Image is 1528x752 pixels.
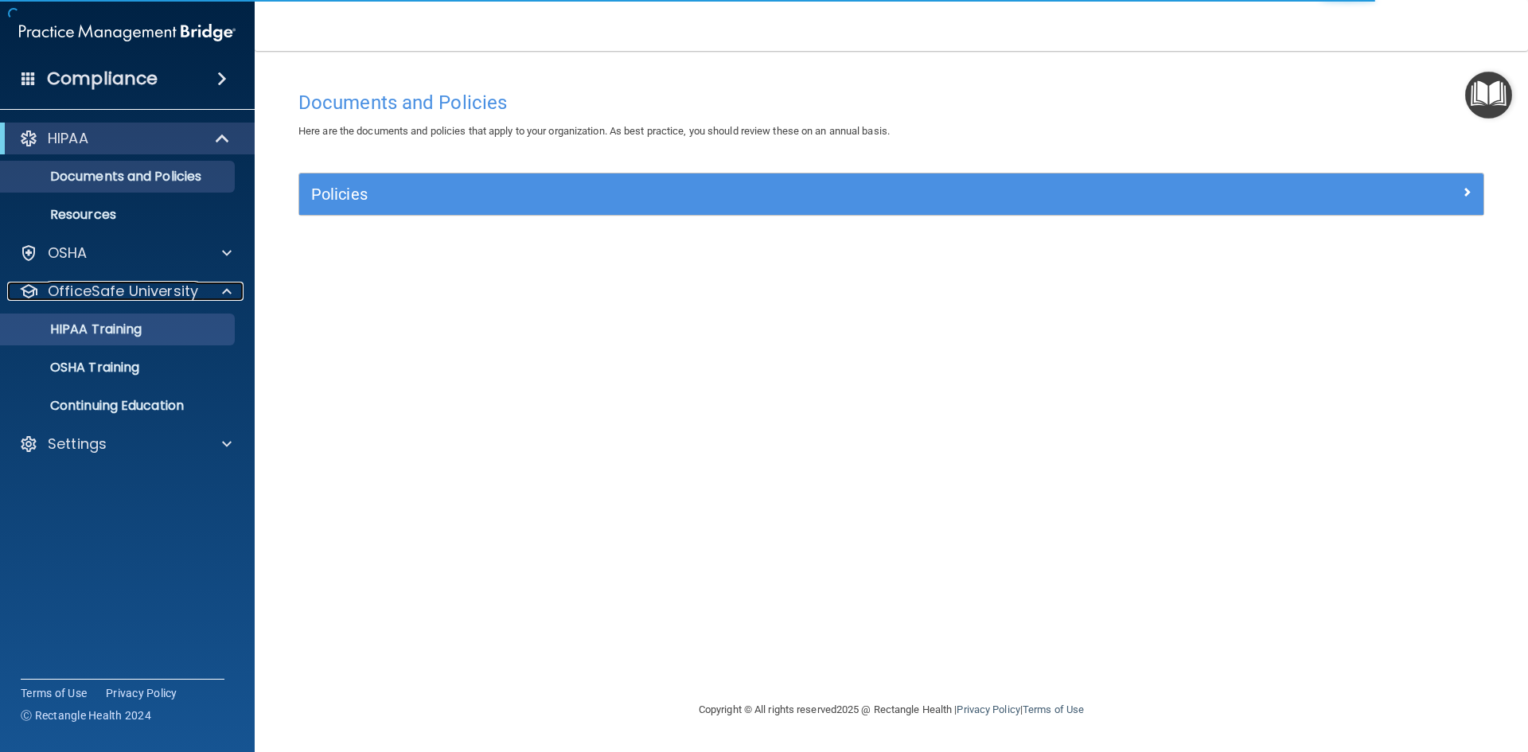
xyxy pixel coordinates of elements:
[10,169,228,185] p: Documents and Policies
[47,68,158,90] h4: Compliance
[48,129,88,148] p: HIPAA
[48,282,198,301] p: OfficeSafe University
[21,707,151,723] span: Ⓒ Rectangle Health 2024
[1023,703,1084,715] a: Terms of Use
[19,17,236,49] img: PMB logo
[957,703,1019,715] a: Privacy Policy
[21,685,87,701] a: Terms of Use
[1253,639,1509,703] iframe: Drift Widget Chat Controller
[10,360,139,376] p: OSHA Training
[311,181,1471,207] a: Policies
[298,92,1484,113] h4: Documents and Policies
[19,434,232,454] a: Settings
[48,244,88,263] p: OSHA
[106,685,177,701] a: Privacy Policy
[10,398,228,414] p: Continuing Education
[19,282,232,301] a: OfficeSafe University
[1465,72,1512,119] button: Open Resource Center
[48,434,107,454] p: Settings
[10,321,142,337] p: HIPAA Training
[10,207,228,223] p: Resources
[601,684,1182,735] div: Copyright © All rights reserved 2025 @ Rectangle Health | |
[19,244,232,263] a: OSHA
[19,129,231,148] a: HIPAA
[298,125,890,137] span: Here are the documents and policies that apply to your organization. As best practice, you should...
[311,185,1175,203] h5: Policies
